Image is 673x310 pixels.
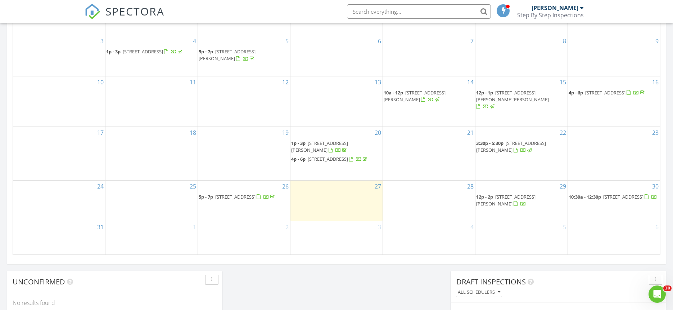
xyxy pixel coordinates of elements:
[476,140,503,146] span: 3:30p - 5:30p
[466,127,475,138] a: Go to August 21, 2025
[106,48,184,55] a: 1p - 3p [STREET_ADDRESS]
[290,221,383,254] td: Go to September 3, 2025
[476,140,546,153] a: 3:30p - 5:30p [STREET_ADDRESS][PERSON_NAME]
[13,35,105,76] td: Go to August 3, 2025
[651,76,660,88] a: Go to August 16, 2025
[475,221,568,254] td: Go to September 5, 2025
[191,35,198,47] a: Go to August 4, 2025
[383,127,475,180] td: Go to August 21, 2025
[558,181,568,192] a: Go to August 29, 2025
[558,127,568,138] a: Go to August 22, 2025
[569,194,601,200] span: 10:30a - 12:30p
[603,194,643,200] span: [STREET_ADDRESS]
[569,194,657,200] a: 10:30a - 12:30p [STREET_ADDRESS]
[281,181,290,192] a: Go to August 26, 2025
[199,48,256,62] a: 5p - 7p [STREET_ADDRESS][PERSON_NAME]
[476,193,567,208] a: 12p - 2p [STREET_ADDRESS][PERSON_NAME]
[290,76,383,127] td: Go to August 13, 2025
[469,35,475,47] a: Go to August 7, 2025
[376,35,383,47] a: Go to August 6, 2025
[13,76,105,127] td: Go to August 10, 2025
[476,140,546,153] span: [STREET_ADDRESS][PERSON_NAME]
[105,35,198,76] td: Go to August 4, 2025
[569,89,583,96] span: 4p - 6p
[13,277,65,287] span: Unconfirmed
[568,221,660,254] td: Go to September 6, 2025
[475,180,568,221] td: Go to August 29, 2025
[654,35,660,47] a: Go to August 9, 2025
[284,221,290,233] a: Go to September 2, 2025
[105,127,198,180] td: Go to August 18, 2025
[199,48,256,62] span: [STREET_ADDRESS][PERSON_NAME]
[96,221,105,233] a: Go to August 31, 2025
[373,127,383,138] a: Go to August 20, 2025
[476,194,536,207] span: [STREET_ADDRESS][PERSON_NAME]
[105,180,198,221] td: Go to August 25, 2025
[569,89,659,97] a: 4p - 6p [STREET_ADDRESS]
[383,180,475,221] td: Go to August 28, 2025
[384,89,474,104] a: 10a - 12p [STREET_ADDRESS][PERSON_NAME]
[476,194,493,200] span: 12p - 2p
[568,76,660,127] td: Go to August 16, 2025
[651,127,660,138] a: Go to August 23, 2025
[373,181,383,192] a: Go to August 27, 2025
[188,181,198,192] a: Go to August 25, 2025
[476,139,567,155] a: 3:30p - 5:30p [STREET_ADDRESS][PERSON_NAME]
[466,181,475,192] a: Go to August 28, 2025
[199,194,276,200] a: 5p - 7p [STREET_ADDRESS]
[517,12,584,19] div: Step By Step Inspections
[568,180,660,221] td: Go to August 30, 2025
[105,221,198,254] td: Go to September 1, 2025
[199,48,289,63] a: 5p - 7p [STREET_ADDRESS][PERSON_NAME]
[476,89,549,103] span: [STREET_ADDRESS][PERSON_NAME][PERSON_NAME]
[199,193,289,201] a: 5p - 7p [STREET_ADDRESS]
[96,127,105,138] a: Go to August 17, 2025
[456,277,526,287] span: Draft Inspections
[383,221,475,254] td: Go to September 4, 2025
[96,76,105,88] a: Go to August 10, 2025
[99,35,105,47] a: Go to August 3, 2025
[649,285,666,303] iframe: Intercom live chat
[663,285,672,291] span: 10
[105,4,164,19] span: SPECTORA
[13,221,105,254] td: Go to August 31, 2025
[308,156,348,162] span: [STREET_ADDRESS]
[13,127,105,180] td: Go to August 17, 2025
[558,76,568,88] a: Go to August 15, 2025
[561,221,568,233] a: Go to September 5, 2025
[281,127,290,138] a: Go to August 19, 2025
[199,48,213,55] span: 5p - 7p
[198,127,290,180] td: Go to August 19, 2025
[476,89,493,96] span: 12p - 1p
[106,48,197,56] a: 1p - 3p [STREET_ADDRESS]
[569,89,646,96] a: 4p - 6p [STREET_ADDRESS]
[585,89,625,96] span: [STREET_ADDRESS]
[291,140,348,153] a: 1p - 3p [STREET_ADDRESS][PERSON_NAME]
[215,194,256,200] span: [STREET_ADDRESS]
[281,76,290,88] a: Go to August 12, 2025
[569,193,659,201] a: 10:30a - 12:30p [STREET_ADDRESS]
[291,140,348,153] span: [STREET_ADDRESS][PERSON_NAME]
[475,76,568,127] td: Go to August 15, 2025
[123,48,163,55] span: [STREET_ADDRESS]
[476,89,567,111] a: 12p - 1p [STREET_ADDRESS][PERSON_NAME][PERSON_NAME]
[373,76,383,88] a: Go to August 13, 2025
[291,156,369,162] a: 4p - 6p [STREET_ADDRESS]
[96,181,105,192] a: Go to August 24, 2025
[376,221,383,233] a: Go to September 3, 2025
[290,127,383,180] td: Go to August 20, 2025
[475,127,568,180] td: Go to August 22, 2025
[106,48,121,55] span: 1p - 3p
[568,35,660,76] td: Go to August 9, 2025
[384,89,446,103] span: [STREET_ADDRESS][PERSON_NAME]
[198,76,290,127] td: Go to August 12, 2025
[458,290,500,295] div: All schedulers
[475,35,568,76] td: Go to August 8, 2025
[198,35,290,76] td: Go to August 5, 2025
[383,76,475,127] td: Go to August 14, 2025
[568,127,660,180] td: Go to August 23, 2025
[13,180,105,221] td: Go to August 24, 2025
[469,221,475,233] a: Go to September 4, 2025
[476,89,549,110] a: 12p - 1p [STREET_ADDRESS][PERSON_NAME][PERSON_NAME]
[456,288,502,297] button: All schedulers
